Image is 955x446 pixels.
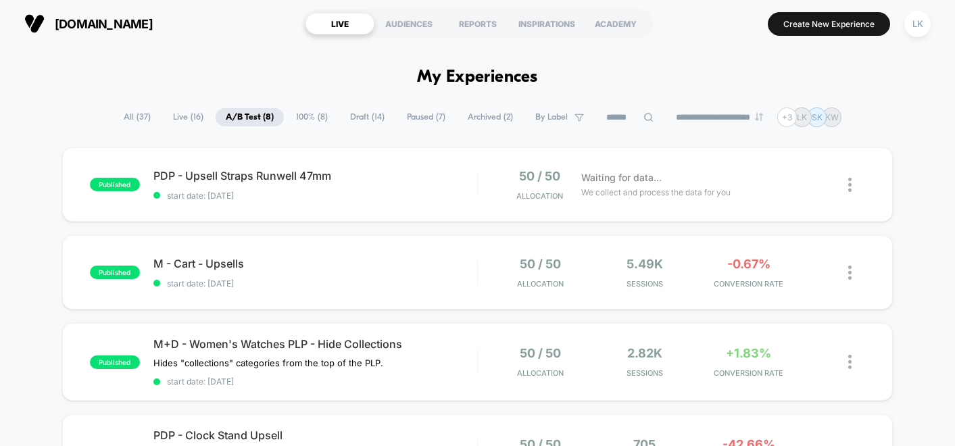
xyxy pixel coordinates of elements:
[812,112,823,122] p: SK
[458,108,523,126] span: Archived ( 2 )
[848,266,852,280] img: close
[517,279,564,289] span: Allocation
[397,108,456,126] span: Paused ( 7 )
[153,357,383,368] span: Hides "collections" categories from the top of the PLP.
[825,112,839,122] p: KW
[727,257,770,271] span: -0.67%
[768,12,890,36] button: Create New Experience
[20,13,157,34] button: [DOMAIN_NAME]
[55,17,153,31] span: [DOMAIN_NAME]
[535,112,568,122] span: By Label
[900,10,935,38] button: LK
[797,112,807,122] p: LK
[700,368,798,378] span: CONVERSION RATE
[726,346,771,360] span: +1.83%
[700,279,798,289] span: CONVERSION RATE
[90,355,140,369] span: published
[519,169,560,183] span: 50 / 50
[114,108,161,126] span: All ( 37 )
[153,169,477,182] span: PDP - Upsell Straps Runwell 47mm
[153,376,477,387] span: start date: [DATE]
[777,107,797,127] div: + 3
[848,178,852,192] img: close
[163,108,214,126] span: Live ( 16 )
[755,113,763,121] img: end
[216,108,284,126] span: A/B Test ( 8 )
[520,346,561,360] span: 50 / 50
[516,191,563,201] span: Allocation
[374,13,443,34] div: AUDIENCES
[305,13,374,34] div: LIVE
[90,178,140,191] span: published
[153,257,477,270] span: M - Cart - Upsells
[24,14,45,34] img: Visually logo
[627,346,662,360] span: 2.82k
[153,337,477,351] span: M+D - Women's Watches PLP - Hide Collections
[443,13,512,34] div: REPORTS
[153,278,477,289] span: start date: [DATE]
[517,368,564,378] span: Allocation
[904,11,931,37] div: LK
[595,279,693,289] span: Sessions
[848,355,852,369] img: close
[581,186,731,199] span: We collect and process the data for you
[153,428,477,442] span: PDP - Clock Stand Upsell
[581,13,650,34] div: ACADEMY
[595,368,693,378] span: Sessions
[417,68,538,87] h1: My Experiences
[153,191,477,201] span: start date: [DATE]
[512,13,581,34] div: INSPIRATIONS
[90,266,140,279] span: published
[340,108,395,126] span: Draft ( 14 )
[520,257,561,271] span: 50 / 50
[627,257,663,271] span: 5.49k
[286,108,338,126] span: 100% ( 8 )
[581,170,662,185] span: Waiting for data...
